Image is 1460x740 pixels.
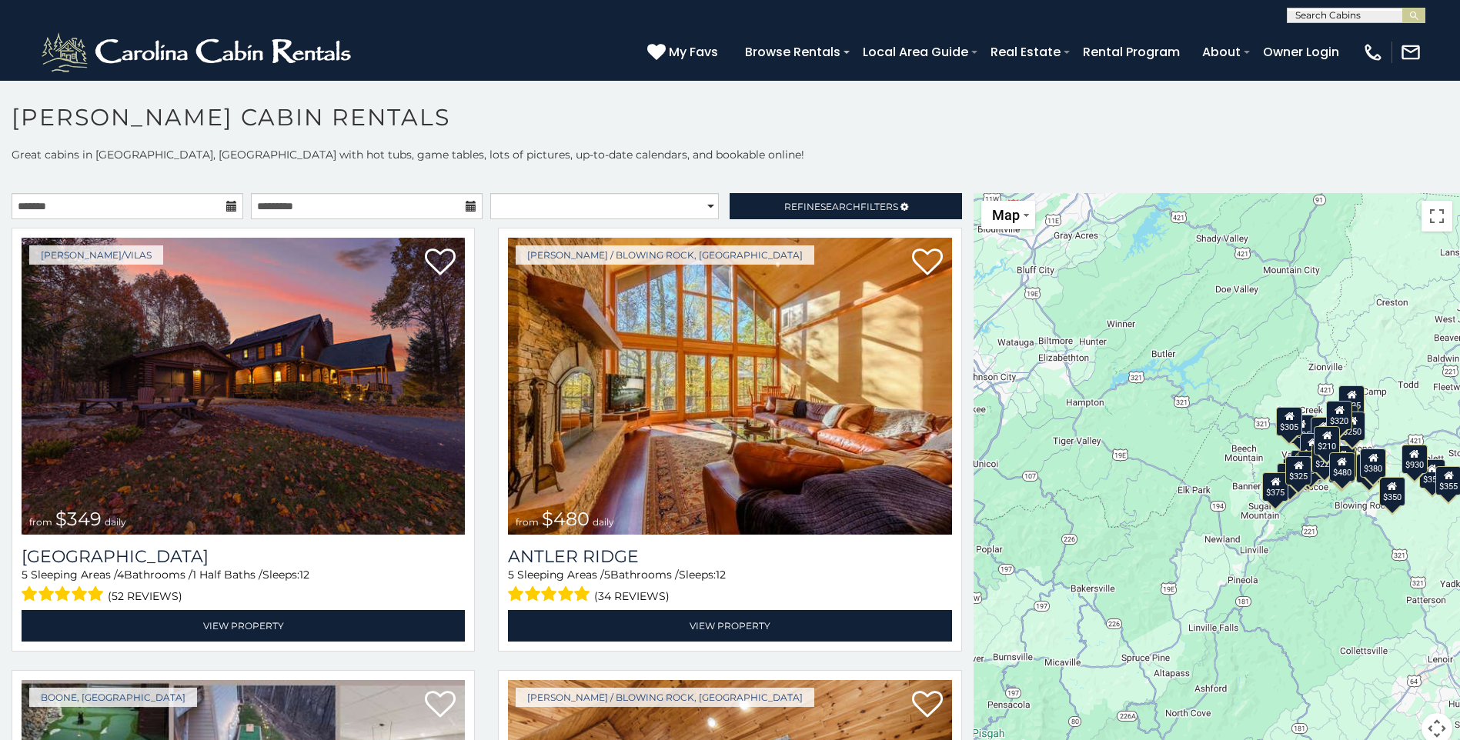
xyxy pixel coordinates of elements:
[516,688,814,707] a: [PERSON_NAME] / Blowing Rock, [GEOGRAPHIC_DATA]
[299,568,309,582] span: 12
[730,193,961,219] a: RefineSearchFilters
[508,568,514,582] span: 5
[1300,433,1326,462] div: $410
[992,207,1020,223] span: Map
[1311,417,1337,446] div: $565
[22,546,465,567] a: [GEOGRAPHIC_DATA]
[716,568,726,582] span: 12
[29,245,163,265] a: [PERSON_NAME]/Vilas
[105,516,126,528] span: daily
[912,247,943,279] a: Add to favorites
[508,610,951,642] a: View Property
[647,42,722,62] a: My Favs
[981,201,1035,229] button: Change map style
[820,201,860,212] span: Search
[1328,452,1355,482] div: $480
[22,238,465,535] a: Diamond Creek Lodge from $349 daily
[1339,412,1365,441] div: $250
[1422,201,1452,232] button: Toggle fullscreen view
[1255,38,1347,65] a: Owner Login
[593,516,614,528] span: daily
[542,508,590,530] span: $480
[1356,454,1382,483] div: $695
[22,568,28,582] span: 5
[1194,38,1248,65] a: About
[1329,445,1355,475] div: $395
[1379,477,1405,506] div: $350
[1276,407,1302,436] div: $305
[737,38,848,65] a: Browse Rentals
[425,247,456,279] a: Add to favorites
[55,508,102,530] span: $349
[508,238,951,535] img: Antler Ridge
[192,568,262,582] span: 1 Half Baths /
[22,546,465,567] h3: Diamond Creek Lodge
[22,567,465,606] div: Sleeping Areas / Bathrooms / Sleeps:
[1338,385,1365,415] div: $525
[425,689,456,722] a: Add to favorites
[1326,401,1352,430] div: $320
[1362,42,1384,63] img: phone-regular-white.png
[508,546,951,567] a: Antler Ridge
[22,610,465,642] a: View Property
[1298,451,1324,480] div: $395
[108,586,182,606] span: (52 reviews)
[1075,38,1188,65] a: Rental Program
[29,516,52,528] span: from
[22,238,465,535] img: Diamond Creek Lodge
[604,568,610,582] span: 5
[1402,445,1428,474] div: $930
[117,568,124,582] span: 4
[508,238,951,535] a: Antler Ridge from $480 daily
[516,245,814,265] a: [PERSON_NAME] / Blowing Rock, [GEOGRAPHIC_DATA]
[1262,472,1288,502] div: $375
[1311,444,1338,473] div: $225
[594,586,670,606] span: (34 reviews)
[29,688,197,707] a: Boone, [GEOGRAPHIC_DATA]
[38,29,358,75] img: White-1-2.png
[983,38,1068,65] a: Real Estate
[516,516,539,528] span: from
[1314,426,1340,455] div: $210
[784,201,898,212] span: Refine Filters
[855,38,976,65] a: Local Area Guide
[1419,459,1445,488] div: $355
[1360,448,1386,478] div: $380
[1400,42,1422,63] img: mail-regular-white.png
[912,689,943,722] a: Add to favorites
[1285,456,1311,485] div: $325
[669,42,718,62] span: My Favs
[508,567,951,606] div: Sleeping Areas / Bathrooms / Sleeps:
